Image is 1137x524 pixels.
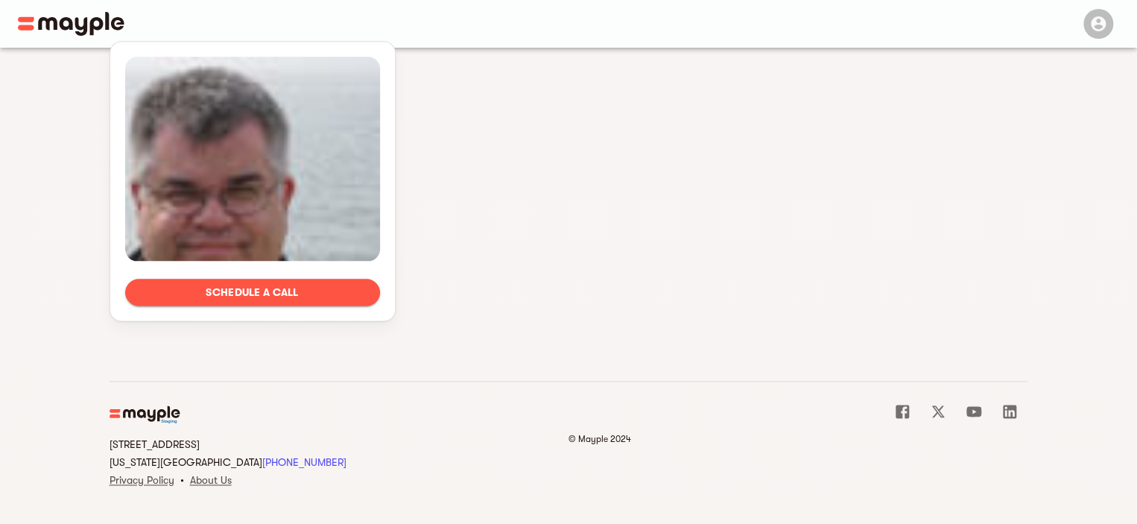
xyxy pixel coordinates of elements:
[568,434,631,444] span: © Mayple 2024
[18,12,124,36] img: Main logo
[180,474,184,486] span: •
[110,435,568,471] h6: [STREET_ADDRESS] [US_STATE][GEOGRAPHIC_DATA]
[190,474,232,486] a: About Us
[1074,16,1119,28] span: Menu
[125,279,380,306] button: Schedule a call
[110,405,182,423] img: Main logo
[262,456,346,468] a: [PHONE_NUMBER]
[137,283,368,301] span: Schedule a call
[110,474,174,486] a: Privacy Policy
